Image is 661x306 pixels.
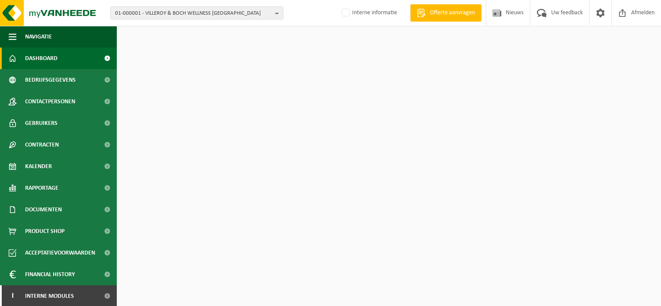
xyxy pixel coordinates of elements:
[340,6,397,19] label: Interne informatie
[25,242,95,264] span: Acceptatievoorwaarden
[25,69,76,91] span: Bedrijfsgegevens
[410,4,481,22] a: Offerte aanvragen
[25,26,52,48] span: Navigatie
[25,156,52,177] span: Kalender
[25,48,58,69] span: Dashboard
[25,112,58,134] span: Gebruikers
[428,9,477,17] span: Offerte aanvragen
[25,220,64,242] span: Product Shop
[25,134,59,156] span: Contracten
[25,264,75,285] span: Financial History
[25,91,75,112] span: Contactpersonen
[25,177,58,199] span: Rapportage
[115,7,272,20] span: 01-000001 - VILLEROY & BOCH WELLNESS [GEOGRAPHIC_DATA]
[110,6,283,19] button: 01-000001 - VILLEROY & BOCH WELLNESS [GEOGRAPHIC_DATA]
[25,199,62,220] span: Documenten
